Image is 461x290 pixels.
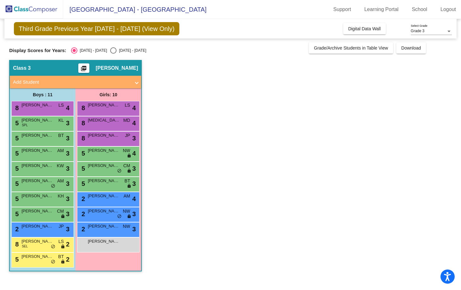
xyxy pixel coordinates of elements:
[61,244,65,249] span: lock
[309,42,393,54] button: Grade/Archive Students in Table View
[66,118,69,128] span: 3
[59,223,64,230] span: JP
[124,178,130,184] span: BT
[132,133,136,143] span: 3
[80,165,85,172] span: 5
[80,104,85,111] span: 8
[396,42,426,54] button: Download
[127,184,131,189] span: lock
[21,253,53,260] span: [PERSON_NAME]
[14,120,19,127] span: 5
[21,147,53,154] span: [PERSON_NAME]
[51,184,55,189] span: do_not_disturb_alt
[10,76,141,88] mat-expansion-panel-header: Add Student
[13,65,31,71] span: Class 3
[66,194,69,204] span: 3
[21,238,53,245] span: [PERSON_NAME]
[88,238,119,245] span: [PERSON_NAME]
[61,259,65,264] span: lock
[78,63,89,73] button: Print Students Details
[80,150,85,157] span: 5
[51,259,55,264] span: do_not_disturb_alt
[66,103,69,113] span: 4
[10,88,75,101] div: Boys : 11
[80,226,85,233] span: 2
[22,244,28,249] span: SEL
[13,79,130,86] mat-panel-title: Add Student
[88,102,119,108] span: [PERSON_NAME]
[117,48,146,53] div: [DATE] - [DATE]
[127,153,131,158] span: lock
[14,210,19,217] span: 5
[132,118,136,128] span: 4
[132,179,136,188] span: 3
[66,224,69,234] span: 3
[14,165,19,172] span: 5
[88,193,119,199] span: [PERSON_NAME]
[127,214,131,219] span: lock
[125,102,130,109] span: LS
[407,4,432,15] a: School
[80,195,85,202] span: 2
[66,179,69,188] span: 3
[58,117,64,124] span: KL
[66,209,69,219] span: 3
[80,65,87,74] mat-icon: picture_as_pdf
[348,26,381,31] span: Digital Data Wall
[88,223,119,229] span: [PERSON_NAME]
[14,22,179,35] span: Third Grade Previous Year [DATE] - [DATE] (View Only)
[51,244,55,249] span: do_not_disturb_alt
[66,164,69,173] span: 3
[9,48,66,53] span: Display Scores for Years:
[123,193,130,199] span: AM
[80,120,85,127] span: 8
[71,47,146,54] mat-radio-group: Select an option
[123,147,130,154] span: NW
[14,195,19,202] span: 5
[343,23,386,34] button: Digital Data Wall
[127,169,131,174] span: lock
[123,117,130,124] span: MD
[21,132,53,139] span: [PERSON_NAME]
[57,163,64,169] span: KW
[21,117,53,123] span: [PERSON_NAME]
[132,194,136,204] span: 4
[63,4,207,15] span: [GEOGRAPHIC_DATA] - [GEOGRAPHIC_DATA]
[58,132,64,139] span: BT
[88,147,119,154] span: [PERSON_NAME]
[14,226,19,233] span: 2
[123,223,130,230] span: NW
[22,123,28,127] span: SPL
[66,240,69,249] span: 2
[132,149,136,158] span: 4
[75,88,141,101] div: Girls: 10
[411,29,424,33] span: Grade 3
[21,223,53,229] span: [PERSON_NAME]-Falling
[21,208,53,214] span: [PERSON_NAME]
[66,133,69,143] span: 3
[117,214,122,219] span: do_not_disturb_alt
[21,102,53,108] span: [PERSON_NAME]
[314,45,388,50] span: Grade/Archive Students in Table View
[132,224,136,234] span: 3
[359,4,404,15] a: Learning Portal
[401,45,421,50] span: Download
[57,208,64,215] span: CM
[14,180,19,187] span: 5
[125,132,130,139] span: JP
[21,193,53,199] span: [PERSON_NAME]
[88,117,119,123] span: [MEDICAL_DATA][PERSON_NAME]
[88,178,119,184] span: [PERSON_NAME]
[77,48,107,53] div: [DATE] - [DATE]
[123,163,130,169] span: CM
[21,178,53,184] span: [PERSON_NAME]
[88,132,119,139] span: [PERSON_NAME]
[58,193,64,199] span: KH
[328,4,356,15] a: Support
[88,163,119,169] span: [PERSON_NAME]
[61,214,65,219] span: lock
[14,104,19,111] span: 8
[14,241,19,248] span: 8
[66,255,69,264] span: 2
[66,149,69,158] span: 3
